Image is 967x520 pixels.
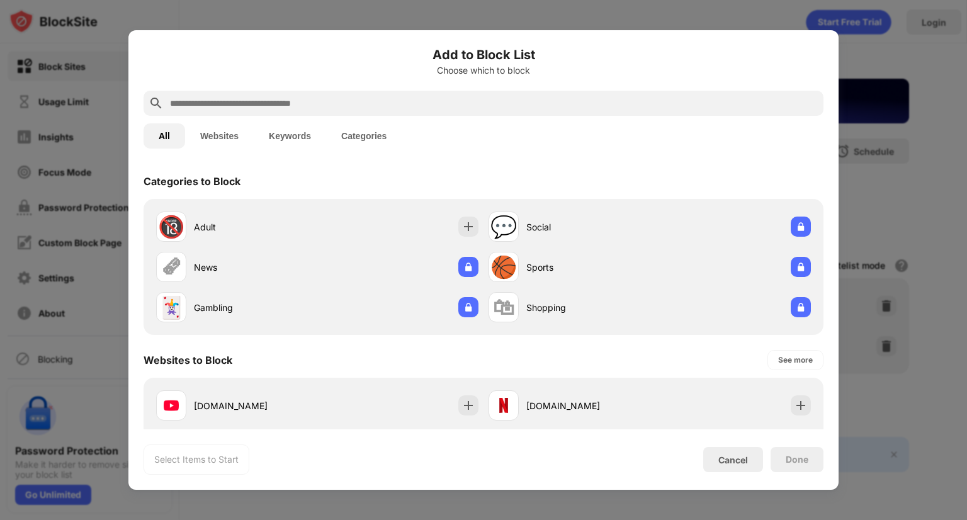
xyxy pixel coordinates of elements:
[194,301,317,314] div: Gambling
[185,123,254,149] button: Websites
[526,399,650,412] div: [DOMAIN_NAME]
[490,214,517,240] div: 💬
[144,354,232,366] div: Websites to Block
[493,295,514,320] div: 🛍
[144,175,240,188] div: Categories to Block
[786,455,808,465] div: Done
[158,295,184,320] div: 🃏
[526,261,650,274] div: Sports
[161,254,182,280] div: 🗞
[326,123,402,149] button: Categories
[144,45,823,64] h6: Add to Block List
[194,220,317,234] div: Adult
[490,254,517,280] div: 🏀
[496,398,511,413] img: favicons
[158,214,184,240] div: 🔞
[194,399,317,412] div: [DOMAIN_NAME]
[526,301,650,314] div: Shopping
[254,123,326,149] button: Keywords
[526,220,650,234] div: Social
[154,453,239,466] div: Select Items to Start
[718,455,748,465] div: Cancel
[778,354,813,366] div: See more
[149,96,164,111] img: search.svg
[144,123,185,149] button: All
[194,261,317,274] div: News
[144,65,823,76] div: Choose which to block
[164,398,179,413] img: favicons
